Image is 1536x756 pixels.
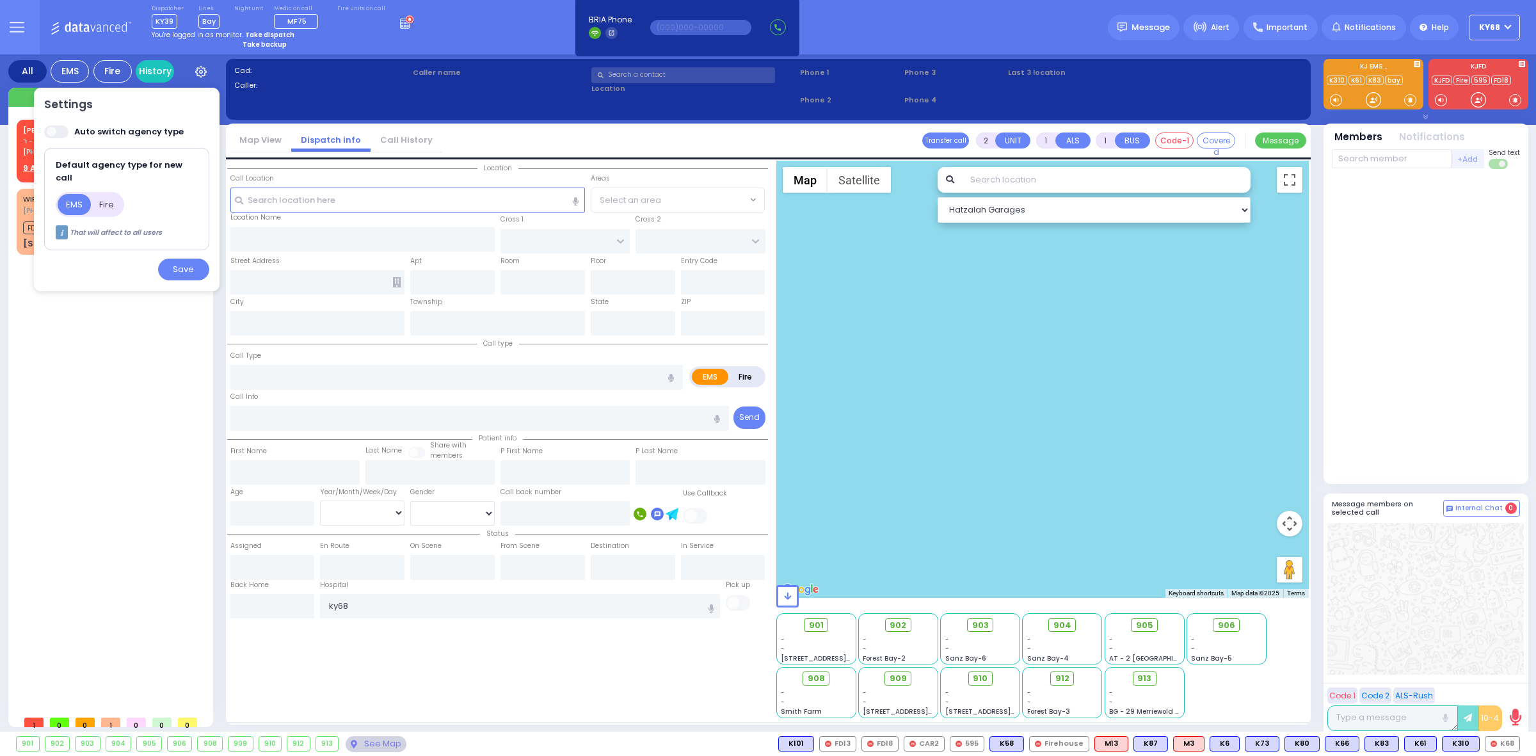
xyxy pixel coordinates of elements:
[1132,21,1170,34] span: Message
[23,147,86,157] span: [PHONE_NUMBER]
[320,541,349,551] label: En Route
[683,488,727,499] label: Use Callback
[1277,167,1302,193] button: Toggle fullscreen view
[781,707,822,716] span: Smith Farm
[780,581,822,598] a: Open this area in Google Maps (opens a new window)
[781,688,785,697] span: -
[74,125,184,138] div: Auto switch agency type
[1348,76,1364,85] a: K61
[1055,133,1091,149] button: ALS
[430,451,463,460] span: members
[127,718,146,727] span: 0
[956,741,962,747] img: red-radio-icon.svg
[230,392,258,402] label: Call Info
[904,67,1004,78] span: Phone 3
[989,736,1024,752] div: BLS
[500,256,520,266] label: Room
[1432,22,1449,33] span: Help
[230,297,244,307] label: City
[778,736,814,752] div: BLS
[1432,76,1452,85] a: KJFD
[152,14,177,29] span: KY39
[1469,15,1520,40] button: ky68
[591,297,609,307] label: State
[781,634,785,644] span: -
[909,741,916,747] img: red-radio-icon.svg
[480,529,515,538] span: Status
[1027,697,1031,707] span: -
[1404,736,1437,752] div: K61
[962,167,1251,193] input: Search location
[1008,67,1155,78] label: Last 3 location
[867,741,874,747] img: red-radio-icon.svg
[1027,654,1069,663] span: Sanz Bay-4
[50,718,69,727] span: 0
[371,134,442,146] a: Call History
[1133,736,1168,752] div: K87
[1491,741,1497,747] img: red-radio-icon.svg
[230,487,243,497] label: Age
[93,60,132,83] div: Fire
[1109,644,1113,654] span: -
[1442,736,1480,752] div: BLS
[692,369,729,385] label: EMS
[23,125,85,135] a: [PERSON_NAME]
[168,737,192,751] div: 906
[1491,76,1511,85] a: FD18
[1094,736,1128,752] div: M13
[728,369,764,385] label: Fire
[230,188,585,212] input: Search location here
[600,194,661,207] span: Select an area
[198,737,222,751] div: 908
[287,16,307,26] span: MF75
[1027,644,1031,654] span: -
[1489,148,1520,157] span: Send text
[783,167,828,193] button: Show street map
[1446,506,1453,512] img: comment-alt.png
[1027,634,1031,644] span: -
[591,541,629,551] label: Destination
[636,446,678,456] label: P Last Name
[106,737,131,751] div: 904
[58,194,91,215] div: EMS
[863,688,867,697] span: -
[230,173,274,184] label: Call Location
[863,634,867,644] span: -
[1453,76,1470,85] a: Fire
[1334,130,1382,145] button: Members
[800,95,900,106] span: Phone 2
[1136,619,1153,632] span: 905
[23,163,117,173] u: 9 AINSLEY CT - Use this
[890,672,907,685] span: 909
[1471,76,1490,85] a: 595
[477,163,518,173] span: Location
[781,654,902,663] span: [STREET_ADDRESS][PERSON_NAME]
[1191,644,1195,654] span: -
[1327,688,1357,704] button: Code 1
[287,737,310,751] div: 912
[410,256,422,266] label: Apt
[234,5,263,13] label: Night unit
[1109,654,1204,663] span: AT - 2 [GEOGRAPHIC_DATA]
[1485,736,1520,752] div: K68
[1109,707,1181,716] span: BG - 29 Merriewold S.
[945,707,1066,716] span: [STREET_ADDRESS][PERSON_NAME]
[989,736,1024,752] div: K58
[152,5,184,13] label: Dispatcher
[1428,63,1528,72] label: KJFD
[178,718,197,727] span: 0
[198,5,220,13] label: Lines
[778,736,814,752] div: K101
[320,487,404,497] div: Year/Month/Week/Day
[500,214,524,225] label: Cross 1
[1173,736,1204,752] div: ALS
[733,406,765,429] button: Send
[230,446,267,456] label: First Name
[1029,736,1089,752] div: Firehouse
[230,134,291,146] a: Map View
[650,20,751,35] input: (000)000-00000
[1385,76,1403,85] a: bay
[1345,22,1396,33] span: Notifications
[1325,736,1359,752] div: BLS
[23,194,84,204] a: WIRELESS CALLER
